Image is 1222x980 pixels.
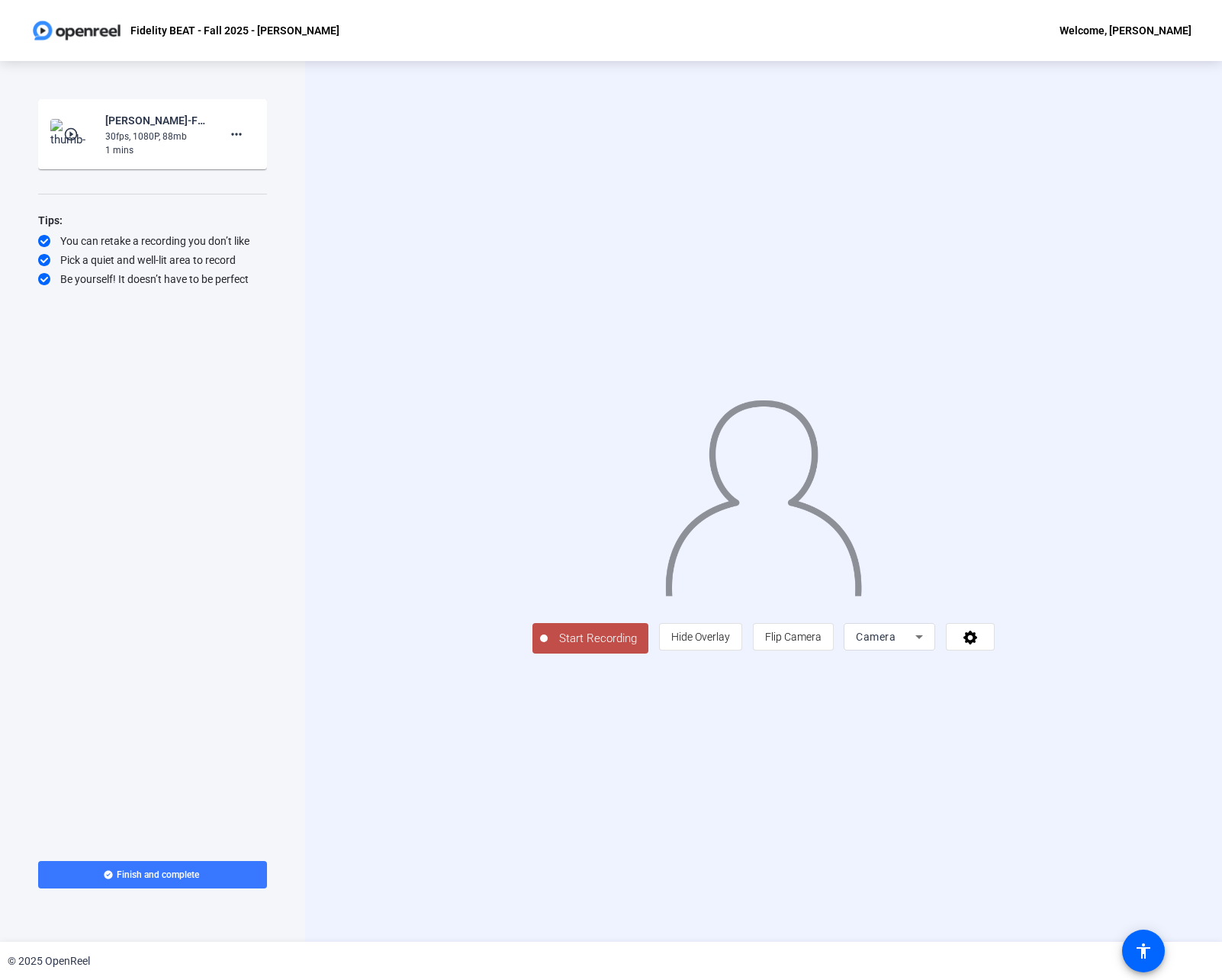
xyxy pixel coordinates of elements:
[31,15,123,46] img: OpenReel logo
[532,623,648,654] button: Start Recording
[765,631,822,643] span: Flip Camera
[105,130,207,143] div: 30fps, 1080P, 88mb
[38,211,267,230] div: Tips:
[8,953,90,969] div: © 2025 OpenReel
[659,623,742,651] button: Hide Overlay
[105,143,207,157] div: 1 mins
[753,623,834,651] button: Flip Camera
[664,388,863,596] img: overlay
[130,21,339,40] p: Fidelity BEAT - Fall 2025 - [PERSON_NAME]
[117,869,199,881] span: Finish and complete
[38,233,267,249] div: You can retake a recording you don’t like
[38,272,267,287] div: Be yourself! It doesn’t have to be perfect
[227,125,246,143] mat-icon: more_horiz
[50,119,95,149] img: thumb-nail
[63,127,82,142] mat-icon: play_circle_outline
[38,252,267,268] div: Pick a quiet and well-lit area to record
[856,631,896,643] span: Camera
[548,630,648,647] span: Start Recording
[671,631,730,643] span: Hide Overlay
[105,111,207,130] div: [PERSON_NAME]-Fall 2025 Fidelity BEAT-Fidelity BEAT - Fall 2025 - [PERSON_NAME]-1755273216921-webcam
[1134,942,1153,960] mat-icon: accessibility
[1060,21,1191,40] div: Welcome, [PERSON_NAME]
[38,861,267,888] button: Finish and complete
